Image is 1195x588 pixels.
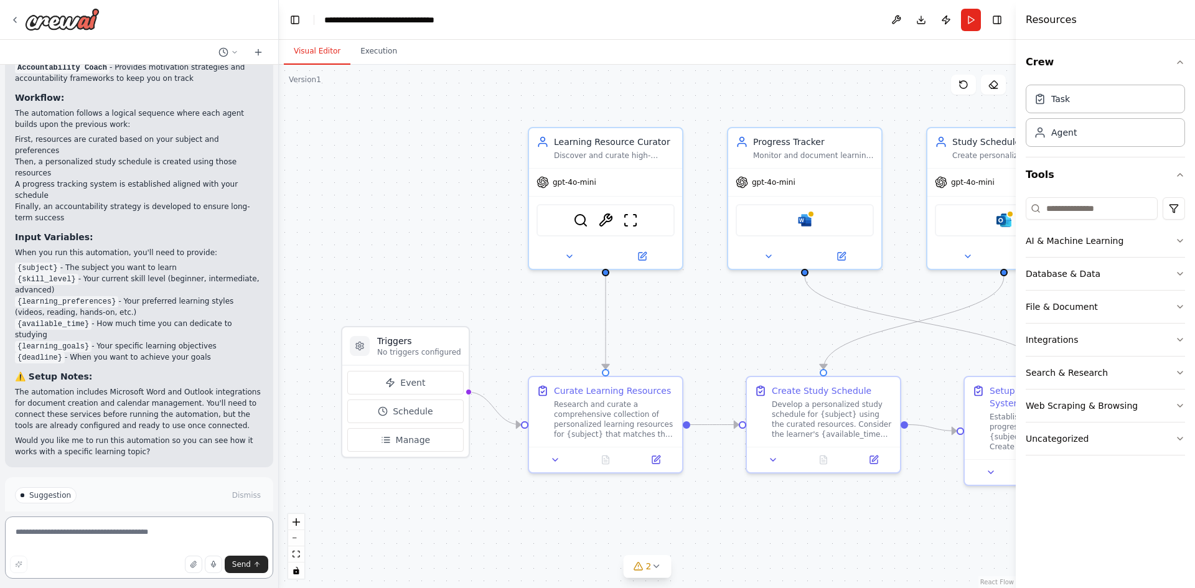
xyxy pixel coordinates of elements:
[205,556,222,573] button: Click to speak your automation idea
[554,151,675,161] div: Discover and curate high-quality, personalized learning resources for {subject} based on the lear...
[15,134,263,156] li: First, resources are curated based on your subject and preferences
[1026,324,1185,356] button: Integrations
[377,335,461,347] h3: Triggers
[1026,422,1185,455] button: Uncategorized
[396,434,431,446] span: Manage
[624,555,672,578] button: 2
[951,177,995,187] span: gpt-4o-mini
[952,136,1073,148] div: Study Schedule Planner
[15,435,263,457] p: Would you like me to run this automation so you can see how it works with a specific learning topic?
[1026,12,1077,27] h4: Resources
[772,385,871,397] div: Create Study Schedule
[15,262,263,273] li: - The subject you want to learn
[753,151,874,161] div: Monitor and document learning progress for {subject}, tracking completed materials, time spent st...
[554,399,675,439] div: Research and curate a comprehensive collection of personalized learning resources for {subject} t...
[347,428,464,452] button: Manage
[288,514,304,579] div: React Flow controls
[15,263,60,274] code: {subject}
[528,127,683,270] div: Learning Resource CuratorDiscover and curate high-quality, personalized learning resources for {s...
[25,8,100,30] img: Logo
[347,399,464,423] button: Schedule
[15,340,263,352] li: - Your specific learning objectives
[806,249,876,264] button: Open in side panel
[952,151,1073,161] div: Create personalized and optimal study schedules for {subject} based on the learner's {available_t...
[623,213,638,228] img: ScrapeWebsiteTool
[1026,268,1100,280] div: Database & Data
[347,371,464,394] button: Event
[15,296,118,307] code: {learning_preferences}
[746,376,901,474] div: Create Study ScheduleDevelop a personalized study schedule for {subject} using the curated resour...
[797,452,850,467] button: No output available
[15,371,92,381] strong: ⚠️ Setup Notes:
[15,232,93,242] strong: Input Variables:
[554,136,675,148] div: Learning Resource Curator
[341,326,470,458] div: TriggersNo triggers configuredEventScheduleManage
[15,341,91,352] code: {learning_goals}
[799,276,1047,369] g: Edge from 6687881b-a092-4de0-b066-f7e2ef34d897 to bd44abd6-c06f-4ee9-be72-899fa9b7f7ae
[990,412,1110,452] div: Establish a comprehensive progress tracking system for {subject} learning journey. Create templat...
[284,39,350,65] button: Visual Editor
[15,62,263,84] li: - Provides motivation strategies and accountability frameworks to keep you on track
[15,319,91,330] code: {available_time}
[634,452,677,467] button: Open in side panel
[1026,366,1108,379] div: Search & Research
[772,399,893,439] div: Develop a personalized study schedule for {subject} using the curated resources. Consider the lea...
[980,579,1014,586] a: React Flow attribution
[753,136,874,148] div: Progress Tracker
[15,273,263,296] li: - Your current skill level (beginner, intermediate, advanced)
[213,45,243,60] button: Switch to previous chat
[1026,432,1089,445] div: Uncategorized
[377,347,461,357] p: No triggers configured
[528,376,683,474] div: Curate Learning ResourcesResearch and curate a comprehensive collection of personalized learning ...
[15,156,263,179] li: Then, a personalized study schedule is created using those resources
[926,127,1082,270] div: Study Schedule PlannerCreate personalized and optimal study schedules for {subject} based on the ...
[15,247,263,258] p: When you run this automation, you'll need to provide:
[1026,157,1185,192] button: Tools
[1026,192,1185,465] div: Tools
[797,213,812,228] img: Microsoft word
[996,213,1011,228] img: Microsoft outlook
[15,296,263,318] li: - Your preferred learning styles (videos, reading, hands-on, etc.)
[350,39,407,65] button: Execution
[288,530,304,546] button: zoom out
[29,490,71,500] span: Suggestion
[248,45,268,60] button: Start a new chat
[990,385,1110,409] div: Setup Progress Tracking System
[852,452,895,467] button: Open in side panel
[598,213,613,228] img: ArxivPaperTool
[1026,225,1185,257] button: AI & Machine Learning
[324,14,464,26] nav: breadcrumb
[599,276,612,369] g: Edge from 275265d9-46dc-48d2-9e5f-662612927de4 to 92087d19-15f2-42a2-95ed-fea9778d38f8
[15,511,263,531] p: I have some suggestions to help you move forward with your automation.
[467,386,521,431] g: Edge from triggers to 92087d19-15f2-42a2-95ed-fea9778d38f8
[727,127,883,270] div: Progress TrackerMonitor and document learning progress for {subject}, tracking completed material...
[393,405,433,418] span: Schedule
[1026,80,1185,157] div: Crew
[15,93,64,103] strong: Workflow:
[185,556,202,573] button: Upload files
[400,376,425,389] span: Event
[1026,390,1185,422] button: Web Scraping & Browsing
[1026,45,1185,80] button: Crew
[817,276,1010,369] g: Edge from d3ddcc53-6b7b-44d0-acd7-839a112d06b1 to 8e6e64c7-255c-4643-b730-6960f8506338
[286,11,304,29] button: Hide left sidebar
[15,108,263,130] p: The automation follows a logical sequence where each agent builds upon the previous work:
[1026,301,1098,313] div: File & Document
[15,201,263,223] li: Finally, an accountability strategy is developed to ensure long-term success
[1026,235,1123,247] div: AI & Machine Learning
[1051,93,1070,105] div: Task
[230,489,263,502] button: Dismiss
[15,386,263,431] p: The automation includes Microsoft Word and Outlook integrations for document creation and calenda...
[1026,334,1078,346] div: Integrations
[10,556,27,573] button: Improve this prompt
[573,213,588,228] img: SerperDevTool
[288,562,304,579] button: toggle interactivity
[15,352,263,363] li: - When you want to achieve your goals
[1026,357,1185,389] button: Search & Research
[963,376,1119,486] div: Setup Progress Tracking SystemEstablish a comprehensive progress tracking system for {subject} le...
[15,318,263,340] li: - How much time you can dedicate to studying
[15,274,78,285] code: {skill_level}
[646,560,652,572] span: 2
[988,11,1006,29] button: Hide right sidebar
[1026,399,1138,412] div: Web Scraping & Browsing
